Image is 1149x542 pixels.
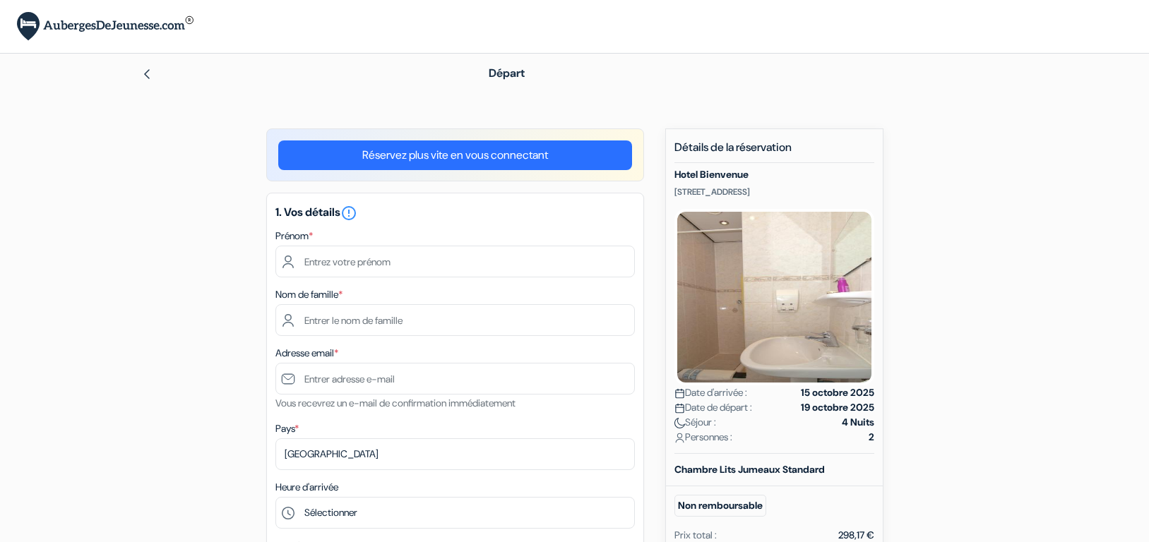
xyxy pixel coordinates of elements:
[674,433,685,443] img: user_icon.svg
[340,205,357,219] a: error_outline
[869,430,874,445] strong: 2
[674,169,874,181] h5: Hotel Bienvenue
[275,229,313,243] label: Prénom
[275,480,338,495] label: Heure d'arrivée
[674,385,747,400] span: Date d'arrivée :
[801,385,874,400] strong: 15 octobre 2025
[275,397,516,409] small: Vous recevrez un e-mail de confirmation immédiatement
[674,388,685,399] img: calendar.svg
[275,287,343,302] label: Nom de famille
[674,415,716,430] span: Séjour :
[275,304,635,336] input: Entrer le nom de famille
[340,205,357,222] i: error_outline
[674,418,685,428] img: moon.svg
[275,346,338,361] label: Adresse email
[674,495,766,517] small: Non remboursable
[275,205,635,222] h5: 1. Vos détails
[17,12,194,41] img: AubergesDeJeunesse.com
[674,463,825,476] b: Chambre Lits Jumeaux Standard
[275,363,635,395] input: Entrer adresse e-mail
[674,403,685,414] img: calendar.svg
[674,140,874,163] h5: Détails de la réservation
[842,415,874,430] strong: 4 Nuits
[801,400,874,415] strong: 19 octobre 2025
[489,66,525,80] span: Départ
[674,430,732,445] span: Personnes :
[674,400,752,415] span: Date de départ :
[278,140,632,170] a: Réservez plus vite en vous connectant
[674,186,874,198] p: [STREET_ADDRESS]
[275,421,299,436] label: Pays
[275,246,635,277] input: Entrez votre prénom
[141,68,153,80] img: left_arrow.svg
